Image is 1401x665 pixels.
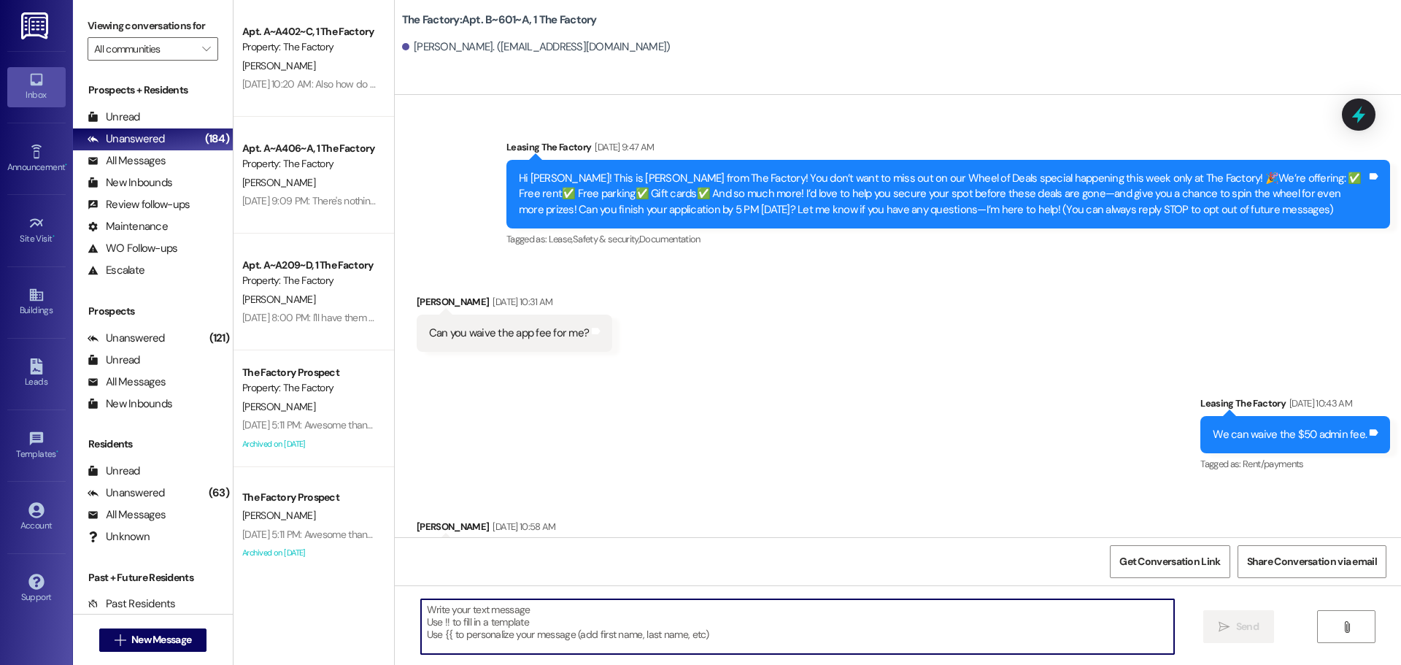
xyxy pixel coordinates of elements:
[1119,554,1220,569] span: Get Conversation Link
[88,507,166,523] div: All Messages
[1200,396,1390,416] div: Leasing The Factory
[242,141,377,156] div: Apt. A~A406~A, 1 The Factory
[88,596,176,612] div: Past Residents
[88,464,140,479] div: Unread
[1219,621,1230,633] i: 
[242,39,377,55] div: Property: The Factory
[7,426,66,466] a: Templates •
[88,529,150,545] div: Unknown
[1238,545,1386,578] button: Share Conversation via email
[53,231,55,242] span: •
[73,437,233,452] div: Residents
[88,153,166,169] div: All Messages
[1200,453,1390,474] div: Tagged as:
[88,15,218,37] label: Viewing conversations for
[489,294,552,310] div: [DATE] 10:31 AM
[242,59,315,72] span: [PERSON_NAME]
[417,294,612,315] div: [PERSON_NAME]
[1110,545,1230,578] button: Get Conversation Link
[242,77,462,91] div: [DATE] 10:20 AM: Also how do I get my parking pass,
[242,258,377,273] div: Apt. A~A209~D, 1 The Factory
[88,131,165,147] div: Unanswered
[88,263,144,278] div: Escalate
[242,156,377,172] div: Property: The Factory
[241,544,379,562] div: Archived on [DATE]
[519,171,1367,218] div: Hi [PERSON_NAME]! This is [PERSON_NAME] from The Factory! You don’t want to miss out on our Wheel...
[242,311,744,324] div: [DATE] 8:00 PM: I'll have them take a look at it, if they don't have a notification could you dir...
[7,569,66,609] a: Support
[402,39,671,55] div: [PERSON_NAME]. ([EMAIL_ADDRESS][DOMAIN_NAME])
[202,43,210,55] i: 
[88,219,168,234] div: Maintenance
[206,327,233,350] div: (121)
[417,519,556,539] div: [PERSON_NAME]
[242,418,382,431] div: [DATE] 5:11 PM: Awesome thanks !
[88,396,172,412] div: New Inbounds
[242,24,377,39] div: Apt. A~A402~C, 1 The Factory
[1213,427,1367,442] div: We can waive the $50 admin fee.
[7,282,66,322] a: Buildings
[131,632,191,647] span: New Message
[99,629,207,652] button: New Message
[242,176,315,189] span: [PERSON_NAME]
[88,241,177,256] div: WO Follow-ups
[429,326,589,341] div: Can you waive the app fee for me?
[241,435,379,453] div: Archived on [DATE]
[73,304,233,319] div: Prospects
[242,380,377,396] div: Property: The Factory
[7,67,66,107] a: Inbox
[1236,619,1259,634] span: Send
[21,12,51,39] img: ResiDesk Logo
[506,139,1390,160] div: Leasing The Factory
[88,353,140,368] div: Unread
[65,160,67,170] span: •
[88,374,166,390] div: All Messages
[88,109,140,125] div: Unread
[88,175,172,191] div: New Inbounds
[402,12,597,28] b: The Factory: Apt. B~601~A, 1 The Factory
[88,331,165,346] div: Unanswered
[549,233,573,245] span: Lease ,
[205,482,233,504] div: (63)
[94,37,195,61] input: All communities
[7,354,66,393] a: Leads
[88,485,165,501] div: Unanswered
[591,139,654,155] div: [DATE] 9:47 AM
[242,365,377,380] div: The Factory Prospect
[242,273,377,288] div: Property: The Factory
[88,197,190,212] div: Review follow-ups
[7,498,66,537] a: Account
[56,447,58,457] span: •
[573,233,639,245] span: Safety & security ,
[639,233,700,245] span: Documentation
[1243,458,1304,470] span: Rent/payments
[201,128,233,150] div: (184)
[1203,610,1274,643] button: Send
[1341,621,1352,633] i: 
[242,194,557,207] div: [DATE] 9:09 PM: There's nothing on our end that says it needs to be signed
[1286,396,1352,411] div: [DATE] 10:43 AM
[242,490,377,505] div: The Factory Prospect
[242,293,315,306] span: [PERSON_NAME]
[73,570,233,585] div: Past + Future Residents
[115,634,126,646] i: 
[73,82,233,98] div: Prospects + Residents
[489,519,555,534] div: [DATE] 10:58 AM
[242,400,315,413] span: [PERSON_NAME]
[7,211,66,250] a: Site Visit •
[1247,554,1377,569] span: Share Conversation via email
[242,528,382,541] div: [DATE] 5:11 PM: Awesome thanks !
[242,509,315,522] span: [PERSON_NAME]
[506,228,1390,250] div: Tagged as:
